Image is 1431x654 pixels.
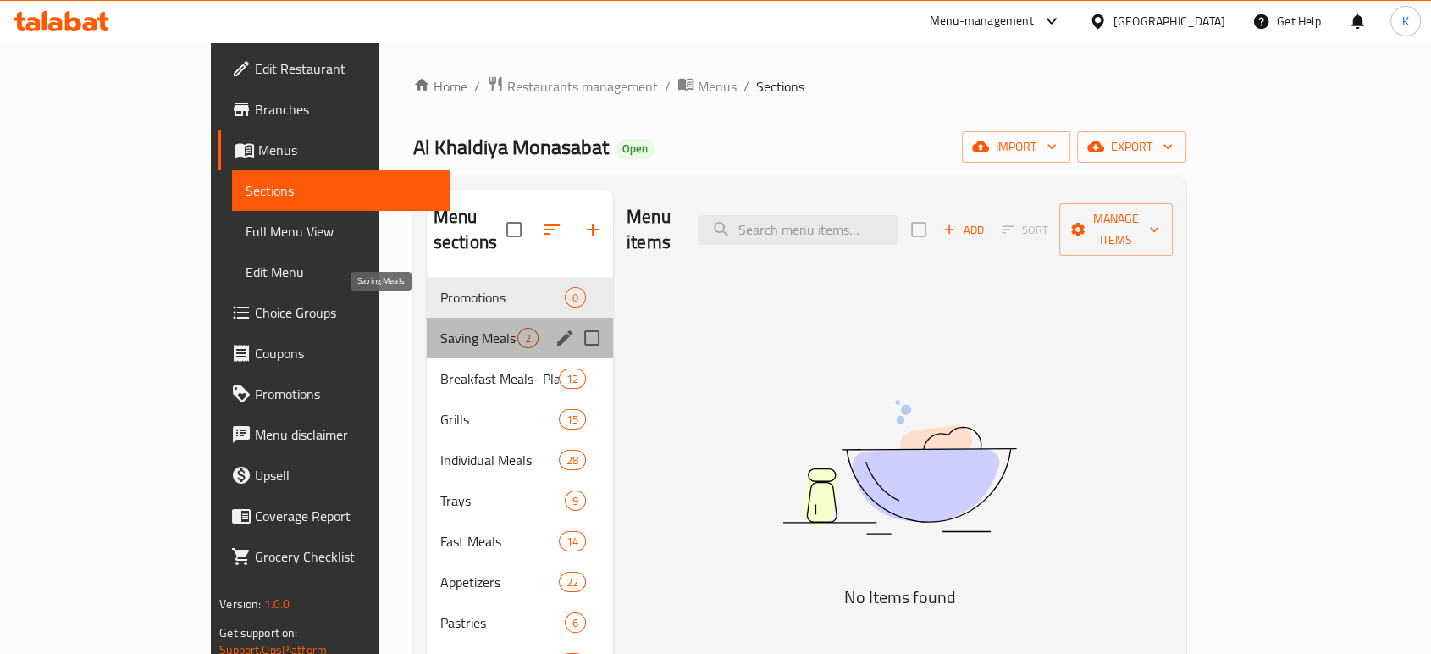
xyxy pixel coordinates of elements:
a: Menu disclaimer [218,414,450,455]
span: Pastries [440,612,565,633]
a: Coverage Report [218,496,450,536]
span: Coupons [255,343,436,363]
li: / [474,76,480,97]
div: items [565,287,586,308]
span: K [1402,12,1409,30]
span: 0 [566,290,585,306]
li: / [665,76,671,97]
div: Promotions0 [427,277,613,318]
span: Saving Meals [440,328,517,348]
div: items [559,450,586,470]
span: Coverage Report [255,506,436,526]
span: Grills [440,409,559,430]
span: Version: [219,593,261,615]
a: Menus [218,130,450,170]
span: Sections [756,76,804,97]
div: items [565,490,586,511]
div: [GEOGRAPHIC_DATA] [1113,12,1225,30]
li: / [743,76,749,97]
div: items [559,409,586,430]
div: items [559,572,586,592]
span: Select section first [991,217,1059,243]
span: Full Menu View [246,221,436,241]
span: 28 [560,452,585,468]
span: Individual Meals [440,450,559,470]
span: Al Khaldiya Monasabat [413,128,609,166]
span: Open [616,141,655,156]
span: Upsell [255,465,436,485]
a: Menus [677,75,737,97]
a: Coupons [218,333,450,374]
span: Get support on: [219,622,297,644]
span: Menu disclaimer [255,424,436,445]
span: 2 [518,330,538,346]
h2: Menu items [627,204,677,255]
button: Add [937,217,991,243]
span: 12 [560,371,585,387]
button: Add section [572,209,613,250]
div: items [565,612,586,633]
div: Saving Meals2edit [427,318,613,358]
span: Edit Menu [246,262,436,282]
h5: No Items found [688,584,1111,611]
span: 1.0.0 [264,593,290,615]
nav: breadcrumb [413,75,1186,97]
a: Branches [218,89,450,130]
div: Menu-management [930,11,1034,31]
div: Pastries6 [427,602,613,643]
span: Choice Groups [255,302,436,323]
div: Breakfast Meals- Plate12 [427,358,613,399]
span: Branches [255,99,436,119]
span: 15 [560,412,585,428]
span: Breakfast Meals- Plate [440,369,559,389]
span: export [1091,136,1173,158]
span: 14 [560,534,585,550]
a: Full Menu View [232,211,450,252]
span: Sections [246,180,436,201]
div: Trays9 [427,480,613,521]
span: Promotions [440,287,565,308]
div: items [559,531,586,551]
button: export [1077,131,1186,163]
button: Manage items [1059,203,1173,256]
div: items [559,369,586,389]
button: edit [552,325,577,351]
a: Edit Menu [232,252,450,292]
span: Add [941,220,986,240]
a: Upsell [218,455,450,496]
a: Promotions [218,374,450,414]
a: Restaurants management [487,75,658,97]
span: Trays [440,490,565,511]
a: Edit Restaurant [218,48,450,89]
span: Add item [937,217,991,243]
span: Grocery Checklist [255,546,436,567]
span: Fast Meals [440,531,559,551]
div: Individual Meals28 [427,440,613,480]
h2: Menu sections [434,204,506,255]
span: Appetizers [440,572,559,592]
span: Restaurants management [507,76,658,97]
a: Choice Groups [218,292,450,333]
button: import [962,131,1070,163]
span: Promotions [255,384,436,404]
img: dish.svg [688,355,1111,579]
span: Sort sections [532,209,572,250]
span: Manage items [1073,208,1159,251]
span: Menus [258,140,436,160]
a: Grocery Checklist [218,536,450,577]
span: 6 [566,615,585,631]
span: Menus [698,76,737,97]
span: 22 [560,574,585,590]
input: search [698,215,898,245]
div: Fast Meals14 [427,521,613,562]
span: 9 [566,493,585,509]
span: Select all sections [496,212,532,247]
